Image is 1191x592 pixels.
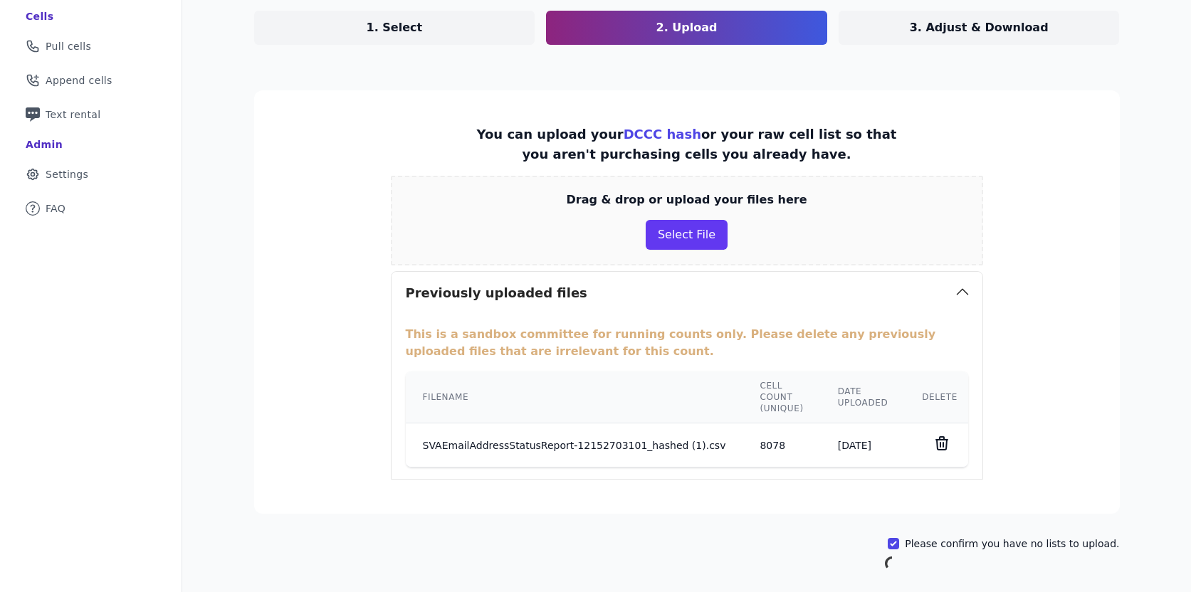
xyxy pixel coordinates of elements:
[546,11,827,45] a: 2. Upload
[46,73,112,88] span: Append cells
[46,107,101,122] span: Text rental
[656,19,718,36] p: 2. Upload
[46,167,88,181] span: Settings
[905,536,1119,551] label: Please confirm you have no lists to upload.
[11,31,170,62] a: Pull cells
[11,193,170,224] a: FAQ
[624,127,701,142] a: DCCC hash
[406,283,587,303] h3: Previously uploaded files
[11,159,170,190] a: Settings
[743,423,820,467] td: 8078
[465,125,909,164] p: You can upload your or your raw cell list so that you aren't purchasing cells you already have.
[11,99,170,130] a: Text rental
[406,423,743,467] td: SVAEmailAddressStatusReport-12152703101_hashed (1).csv
[406,371,743,423] th: Filename
[406,326,968,360] p: This is a sandbox committee for running counts only. Please delete any previously uploaded files ...
[743,371,820,423] th: Cell count (unique)
[367,19,423,36] p: 1. Select
[821,423,906,467] td: [DATE]
[46,201,65,216] span: FAQ
[254,11,535,45] a: 1. Select
[11,65,170,96] a: Append cells
[821,371,906,423] th: Date uploaded
[392,272,982,314] button: Previously uploaded files
[26,9,53,23] div: Cells
[646,220,728,250] button: Select File
[910,19,1049,36] p: 3. Adjust & Download
[566,191,807,208] p: Drag & drop or upload your files here
[46,39,91,53] span: Pull cells
[905,371,975,423] th: Delete
[839,11,1120,45] a: 3. Adjust & Download
[26,137,63,152] div: Admin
